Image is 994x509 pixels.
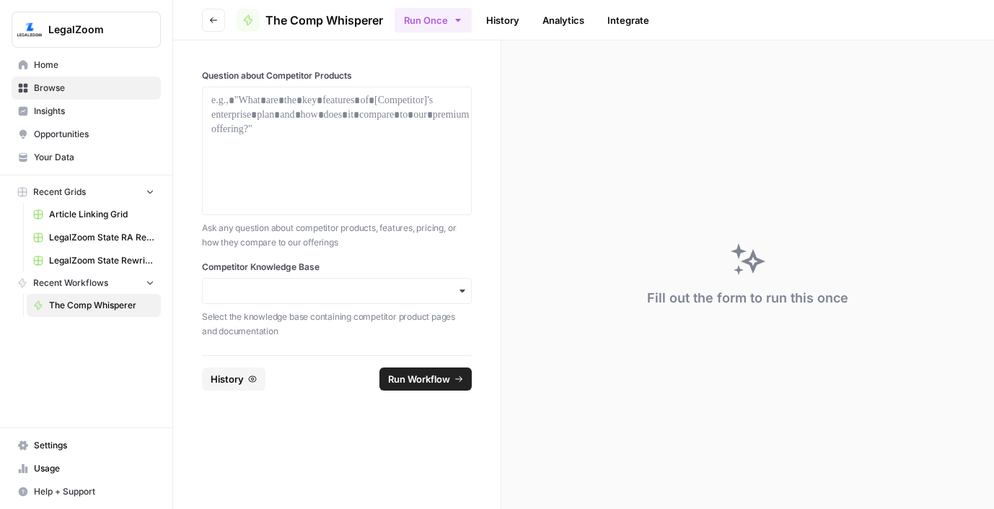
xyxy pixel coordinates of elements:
button: History [202,367,265,391]
a: LegalZoom State RA Rewrites [27,226,161,249]
a: Opportunities [12,123,161,146]
span: LegalZoom [48,22,136,37]
span: LegalZoom State RA Rewrites [49,231,154,244]
a: Analytics [534,9,593,32]
label: Competitor Knowledge Base [202,261,472,274]
button: Recent Workflows [12,272,161,294]
a: Settings [12,434,161,457]
a: The Comp Whisperer [27,294,161,317]
label: Question about Competitor Products [202,69,472,82]
a: Browse [12,77,161,100]
a: History [478,9,528,32]
span: Your Data [34,151,154,164]
span: Opportunities [34,128,154,141]
a: The Comp Whisperer [237,9,383,32]
a: Insights [12,100,161,123]
span: Run Workflow [388,372,450,386]
span: History [211,372,244,386]
span: Insights [34,105,154,118]
span: The Comp Whisperer [49,299,154,312]
span: Recent Grids [33,186,86,199]
a: Usage [12,457,161,480]
span: The Comp Whisperer [265,12,383,29]
span: Browse [34,82,154,95]
p: Ask any question about competitor products, features, pricing, or how they compare to our offerings [202,221,472,249]
div: Fill out the form to run this once [647,288,848,308]
span: Article Linking Grid [49,208,154,221]
a: Integrate [599,9,658,32]
span: Usage [34,462,154,475]
span: Home [34,58,154,71]
span: Help + Support [34,485,154,498]
span: Recent Workflows [33,277,108,290]
button: Run Once [395,8,472,32]
button: Help + Support [12,480,161,503]
a: Your Data [12,146,161,169]
a: Home [12,53,161,77]
button: Workspace: LegalZoom [12,12,161,48]
img: LegalZoom Logo [17,17,43,43]
p: Select the knowledge base containing competitor product pages and documentation [202,310,472,338]
span: Settings [34,439,154,452]
a: Article Linking Grid [27,203,161,226]
button: Recent Grids [12,181,161,203]
a: LegalZoom State Rewrites INC [27,249,161,272]
button: Run Workflow [379,367,472,391]
span: LegalZoom State Rewrites INC [49,254,154,267]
